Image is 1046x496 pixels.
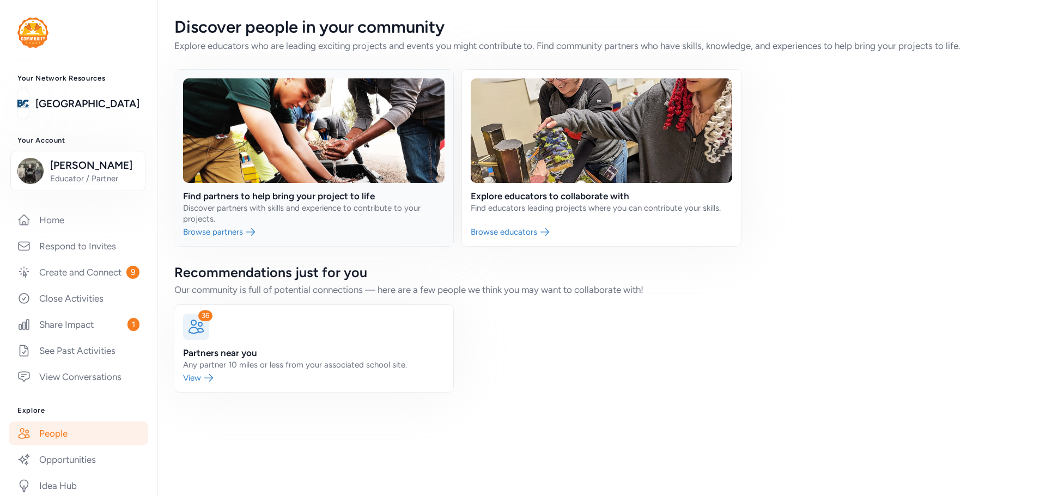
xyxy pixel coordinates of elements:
h3: Explore [17,406,139,415]
a: Create and Connect9 [9,260,148,284]
span: 9 [126,266,139,279]
div: 36 [198,310,212,321]
a: Close Activities [9,286,148,310]
a: People [9,421,148,445]
span: [PERSON_NAME] [50,158,138,173]
img: logo [17,17,48,48]
a: Opportunities [9,448,148,471]
img: logo [17,92,29,116]
a: [GEOGRAPHIC_DATA] [35,96,139,112]
div: Recommendations just for you [174,264,1029,281]
div: Explore educators who are leading exciting projects and events you might contribute to. Find comm... [174,39,1029,52]
a: Share Impact1 [9,313,148,336]
button: [PERSON_NAME]Educator / Partner [10,151,145,191]
a: Respond to Invites [9,234,148,258]
a: See Past Activities [9,339,148,363]
div: Our community is full of potential connections — here are a few people we think you may want to c... [174,283,1029,296]
a: View Conversations [9,365,148,389]
h3: Your Account [17,136,139,145]
h3: Your Network Resources [17,74,139,83]
span: Educator / Partner [50,173,138,184]
a: Home [9,208,148,232]
div: Discover people in your community [174,17,1029,37]
span: 1 [127,318,139,331]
